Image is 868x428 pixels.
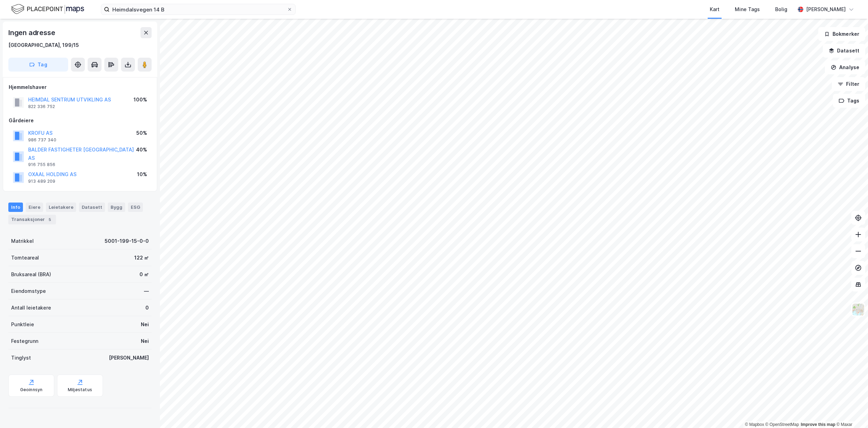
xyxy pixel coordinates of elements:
[136,129,147,137] div: 50%
[134,96,147,104] div: 100%
[11,254,39,262] div: Tomteareal
[833,395,868,428] iframe: Chat Widget
[9,116,151,125] div: Gårdeiere
[775,5,787,14] div: Bolig
[28,104,55,109] div: 822 336 752
[28,137,56,143] div: 986 737 340
[108,203,125,212] div: Bygg
[833,94,865,108] button: Tags
[765,422,799,427] a: OpenStreetMap
[139,270,149,279] div: 0 ㎡
[745,422,764,427] a: Mapbox
[8,58,68,72] button: Tag
[806,5,846,14] div: [PERSON_NAME]
[11,270,51,279] div: Bruksareal (BRA)
[134,254,149,262] div: 122 ㎡
[28,179,55,184] div: 913 489 209
[145,304,149,312] div: 0
[144,287,149,295] div: —
[46,203,76,212] div: Leietakere
[832,77,865,91] button: Filter
[11,3,84,15] img: logo.f888ab2527a4732fd821a326f86c7f29.svg
[141,320,149,329] div: Nei
[128,203,143,212] div: ESG
[20,387,43,393] div: Geoinnsyn
[105,237,149,245] div: 5001-199-15-0-0
[8,41,79,49] div: [GEOGRAPHIC_DATA], 199/15
[11,304,51,312] div: Antall leietakere
[11,237,34,245] div: Matrikkel
[710,5,720,14] div: Kart
[8,203,23,212] div: Info
[141,337,149,345] div: Nei
[79,203,105,212] div: Datasett
[825,60,865,74] button: Analyse
[823,44,865,58] button: Datasett
[109,354,149,362] div: [PERSON_NAME]
[136,146,147,154] div: 40%
[26,203,43,212] div: Eiere
[11,287,46,295] div: Eiendomstype
[28,162,55,167] div: 916 755 856
[11,337,38,345] div: Festegrunn
[8,27,56,38] div: Ingen adresse
[818,27,865,41] button: Bokmerker
[46,216,53,223] div: 5
[137,170,147,179] div: 10%
[735,5,760,14] div: Mine Tags
[8,215,56,224] div: Transaksjoner
[833,395,868,428] div: Kontrollprogram for chat
[110,4,287,15] input: Søk på adresse, matrikkel, gårdeiere, leietakere eller personer
[9,83,151,91] div: Hjemmelshaver
[11,320,34,329] div: Punktleie
[11,354,31,362] div: Tinglyst
[68,387,92,393] div: Miljøstatus
[801,422,835,427] a: Improve this map
[852,303,865,316] img: Z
